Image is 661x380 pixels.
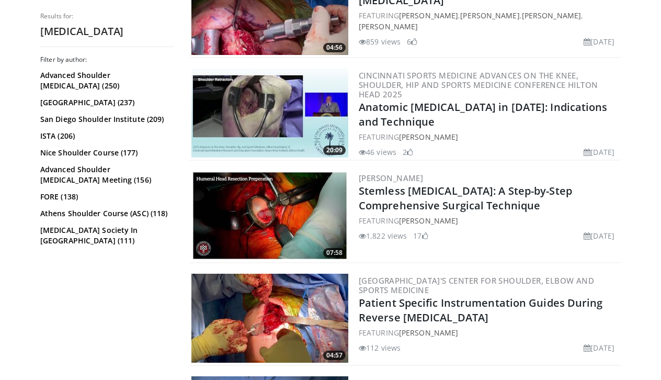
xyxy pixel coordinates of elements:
li: [DATE] [584,342,614,353]
a: Stemless [MEDICAL_DATA]: A Step-by-Step Comprehensive Surgical Technique [359,184,572,213]
p: Results for: [40,12,174,20]
a: [GEOGRAPHIC_DATA]'s Center for Shoulder, Elbow and Sports Medicine [359,275,594,295]
li: 6 [407,36,417,47]
a: Advanced Shoulder [MEDICAL_DATA] (250) [40,70,171,91]
a: Cincinnati Sports Medicine Advances on the Knee, Shoulder, Hip and Sports Medicine Conference Hil... [359,70,598,99]
a: 20:09 [191,69,348,158]
a: Patient Specific Instrumentation Guides During Reverse [MEDICAL_DATA] [359,296,603,325]
li: 1,822 views [359,230,407,241]
img: c378f7be-860e-4c10-8c6a-76808544c5ac.300x170_q85_crop-smart_upscale.jpg [191,69,348,158]
h3: Filter by author: [40,55,174,64]
a: [PERSON_NAME] [359,21,418,31]
li: [DATE] [584,147,614,158]
a: [PERSON_NAME] [522,10,581,20]
a: 04:57 [191,274,348,363]
a: San Diego Shoulder Institute (209) [40,114,171,125]
a: 07:58 [191,171,348,260]
li: [DATE] [584,36,614,47]
a: Athens Shoulder Course (ASC) (118) [40,208,171,219]
img: ee559304-fefc-4441-9d2e-2a09b953164c.300x170_q85_crop-smart_upscale.jpg [191,171,348,260]
a: [GEOGRAPHIC_DATA] (237) [40,97,171,108]
a: [PERSON_NAME] [399,132,458,142]
span: 04:57 [323,351,346,360]
span: 07:58 [323,248,346,258]
div: FEATURING [359,215,619,226]
a: [PERSON_NAME] [359,173,423,183]
li: 46 views [359,147,396,158]
li: 17 [413,230,428,241]
h2: [MEDICAL_DATA] [40,25,174,38]
span: 04:56 [323,43,346,52]
li: 859 views [359,36,401,47]
a: Advanced Shoulder [MEDICAL_DATA] Meeting (156) [40,164,171,185]
li: [DATE] [584,230,614,241]
a: [PERSON_NAME] [399,328,458,338]
a: [PERSON_NAME] [399,10,458,20]
li: 2 [403,147,413,158]
a: ISTA (206) [40,131,171,141]
img: c2480a28-bc5b-463b-9f1d-47a975ea04d1.300x170_q85_crop-smart_upscale.jpg [191,274,348,363]
div: FEATURING [359,327,619,338]
a: FORE (138) [40,192,171,202]
a: Anatomic [MEDICAL_DATA] in [DATE]: Indications and Technique [359,100,608,129]
span: 20:09 [323,146,346,155]
a: [PERSON_NAME] [460,10,519,20]
a: [PERSON_NAME] [399,216,458,226]
a: Nice Shoulder Course (177) [40,148,171,158]
a: [MEDICAL_DATA] Society In [GEOGRAPHIC_DATA] (111) [40,225,171,246]
div: FEATURING , , , [359,10,619,32]
div: FEATURING [359,131,619,142]
li: 112 views [359,342,401,353]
